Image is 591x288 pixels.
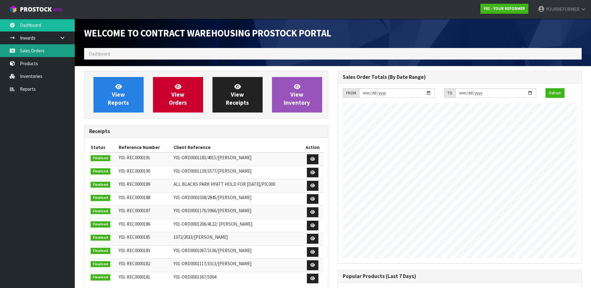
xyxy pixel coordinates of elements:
span: Finalised [91,274,110,281]
span: Dashboard [89,51,110,57]
span: YOURREFORMER [546,6,579,12]
a: ViewReceipts [212,77,263,113]
span: View Reports [108,83,129,106]
span: Finalised [91,168,110,175]
a: ViewOrders [153,77,203,113]
span: ProStock [20,5,52,13]
img: cube-alt.png [9,5,17,13]
span: Y01-ORD0001067/3106/[PERSON_NAME] [174,247,251,253]
span: Y01-REC0000186 [119,221,150,227]
span: Finalised [91,208,110,214]
a: ViewInventory [272,77,322,113]
a: ViewReports [93,77,144,113]
span: View Orders [169,83,187,106]
span: Finalised [91,221,110,228]
span: Finalised [91,155,110,161]
th: Client Reference [172,142,302,152]
span: Y01-REC0000189 [119,181,150,187]
span: View Inventory [284,83,310,106]
span: Finalised [91,235,110,241]
span: Finalised [91,182,110,188]
span: Y01-REC0000181 [119,274,150,280]
button: Refresh [546,88,565,98]
span: Y01-ORD0001183/4015/[PERSON_NAME] [174,155,251,161]
span: Finalised [91,248,110,254]
strong: Y01 - YOUR REFORMER [484,6,525,11]
span: Finalised [91,261,110,267]
span: Y01-ORD0001176/3966/[PERSON_NAME] [174,208,251,214]
div: TO [444,88,455,98]
span: Y01-ORD0001117/3313/[PERSON_NAME] [174,261,251,266]
span: Finalised [91,195,110,201]
span: Welcome to Contract Warehousing ProStock Portal [84,27,331,39]
div: FROM [343,88,359,98]
h3: Receipts [89,128,323,134]
span: Y01-ORD0001139/3577/[PERSON_NAME] [174,168,251,174]
span: View Receipts [226,83,249,106]
th: Action [302,142,323,152]
span: Y01-REC0000183 [119,247,150,253]
h3: Popular Products (Last 7 Days) [343,273,577,279]
span: Y01-ORD0001038/2845/[PERSON_NAME] [174,194,251,200]
span: Y01-ORD0001206/4122/ [PERSON_NAME] [174,221,252,227]
th: Reference Number [117,142,172,152]
span: 1072/2033/[PERSON_NAME] [174,234,228,240]
span: Y01-REC0000190 [119,168,150,174]
th: Status [89,142,117,152]
span: Y01-REC0000182 [119,261,150,266]
h3: Sales Order Totals (By Date Range) [343,74,577,80]
small: WMS [53,7,63,13]
span: Y01-REC0000191 [119,155,150,161]
span: Y01-ORD0001367/5094 [174,274,216,280]
span: ALL BLACKS PARK HYATT HOLD FOR [DATE]/PIC000 [174,181,275,187]
span: Y01-REC0000188 [119,194,150,200]
span: Y01-REC0000185 [119,234,150,240]
span: Y01-REC0000187 [119,208,150,214]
